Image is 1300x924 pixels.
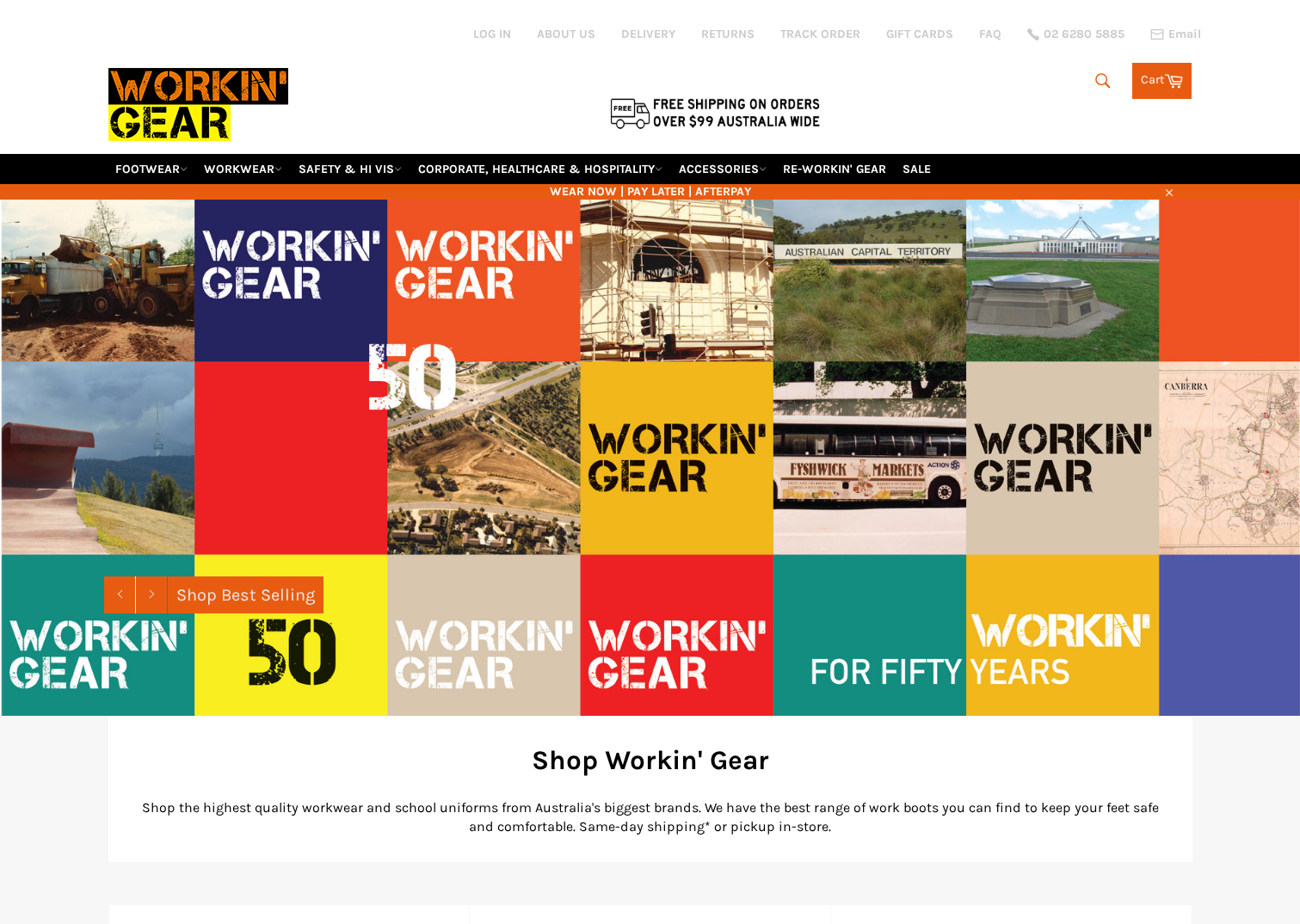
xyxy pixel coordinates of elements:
a: RE-WORKIN' GEAR [776,154,893,184]
a: SALE [896,154,938,184]
a: Email [1150,28,1201,41]
span: Email [1168,28,1201,40]
a: Log in [473,27,511,41]
p: Shop the highest quality workwear and school uniforms from Australia's biggest brands. We have th... [134,798,1167,836]
a: CORPORATE, HEALTHCARE & HOSPITALITY [411,154,669,184]
img: Flat $9.95 shipping Australia wide [607,95,823,131]
a: WORKWEAR [197,154,289,184]
h2: Shop Workin' Gear [134,742,1167,779]
a: FAQ [979,26,1001,42]
a: TRACK ORDER [780,26,860,42]
a: ACCESSORIES [672,154,773,184]
a: Cart [1132,63,1192,99]
a: ABOUT US [537,26,595,42]
a: DELIVERY [621,26,675,42]
a: SAFETY & HI VIS [292,154,409,184]
a: Shop Best Selling [168,576,323,613]
a: RETURNS [701,26,755,42]
span: WEAR NOW | PAY LATER | AFTERPAY [108,183,1192,200]
img: Workin Gear leaders in Workwear, Safety Boots, PPE, Uniforms. Australia's No.1 in Workwear [108,56,288,153]
a: GIFT CARDS [886,26,953,42]
a: 02 6280 5885 [1027,28,1124,40]
span: 02 6280 5885 [1044,28,1124,40]
a: FOOTWEAR [108,154,194,184]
